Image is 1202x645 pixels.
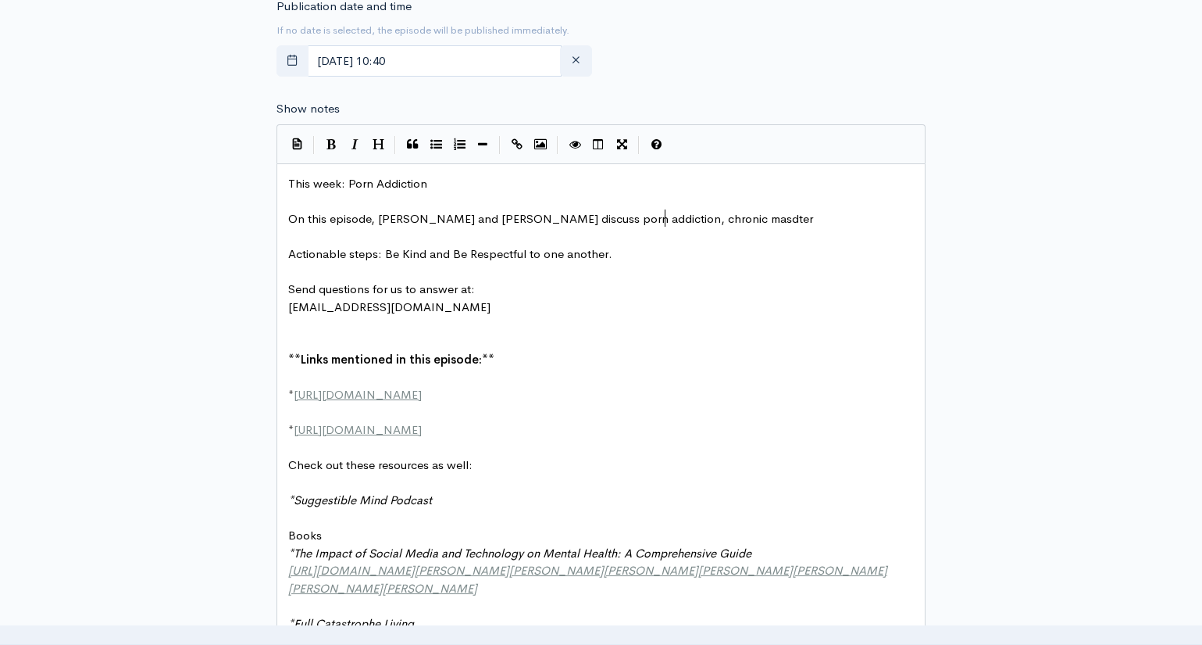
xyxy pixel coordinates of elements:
[557,136,558,154] i: |
[285,132,309,156] button: Insert Show Notes Template
[587,133,610,156] button: Toggle Side by Side
[394,136,396,154] i: |
[288,299,490,314] span: [EMAIL_ADDRESS][DOMAIN_NAME]
[471,133,494,156] button: Insert Horizontal Line
[313,136,315,154] i: |
[638,136,640,154] i: |
[424,133,448,156] button: Generic List
[288,281,475,296] span: Send questions for us to answer at:
[294,546,751,561] span: The Impact of Social Media and Technology on Mental Health: A Comprehensive Guide
[505,133,529,156] button: Create Link
[294,422,422,437] span: [URL][DOMAIN_NAME]
[644,133,668,156] button: Markdown Guide
[294,387,422,402] span: [URL][DOMAIN_NAME]
[288,176,427,191] span: This week: Porn Addiction
[288,563,887,596] span: [URL][DOMAIN_NAME][PERSON_NAME][PERSON_NAME][PERSON_NAME][PERSON_NAME][PERSON_NAME][PERSON_NAME][...
[276,23,569,37] small: If no date is selected, the episode will be published immediately.
[610,133,633,156] button: Toggle Fullscreen
[366,133,390,156] button: Heading
[563,133,587,156] button: Toggle Preview
[401,133,424,156] button: Quote
[529,133,552,156] button: Insert Image
[288,528,322,543] span: Books
[499,136,501,154] i: |
[276,45,309,77] button: toggle
[343,133,366,156] button: Italic
[319,133,343,156] button: Bold
[288,211,813,226] span: On this episode, [PERSON_NAME] and [PERSON_NAME] discuss porn addiction, chronic masdter
[301,352,482,367] span: Links mentioned in this episode:
[288,246,612,261] span: Actionable steps: Be Kind and Be Respectful to one another.
[560,45,592,77] button: clear
[276,100,340,118] label: Show notes
[448,133,471,156] button: Numbered List
[294,616,414,631] span: Full Catastrophe Living
[294,493,432,507] span: Suggestible Mind Podcast
[288,457,473,472] span: Check out these resources as well:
